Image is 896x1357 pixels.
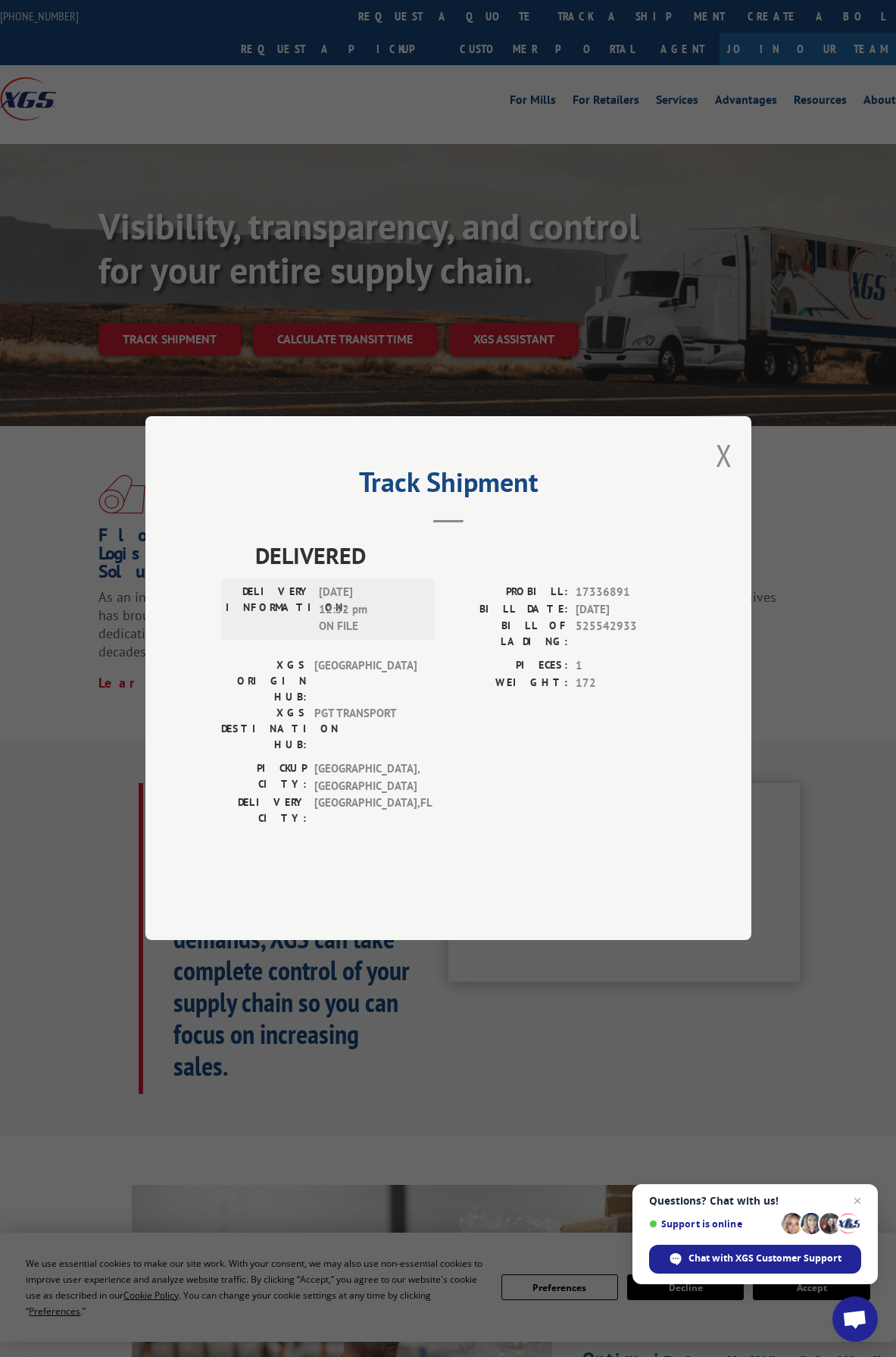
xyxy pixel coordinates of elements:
a: Open chat [832,1296,878,1342]
label: DELIVERY INFORMATION: [226,584,311,636]
label: DELIVERY CITY: [221,795,307,827]
label: WEIGHT: [448,675,568,692]
h2: Track Shipment [221,472,676,500]
span: 525542933 [576,619,676,650]
span: Questions? Chat with us! [649,1195,861,1207]
label: PROBILL: [448,584,568,602]
span: PGT TRANSPORT [314,706,417,754]
span: [GEOGRAPHIC_DATA] [314,658,417,706]
span: Chat with XGS Customer Support [688,1252,841,1265]
span: 17336891 [576,584,676,602]
span: [DATE] 12:52 pm ON FILE [319,584,421,636]
label: XGS DESTINATION HUB: [221,706,307,754]
span: [GEOGRAPHIC_DATA] , [GEOGRAPHIC_DATA] [314,761,417,795]
span: DELIVERED [255,539,676,573]
span: 1 [576,658,676,675]
span: Chat with XGS Customer Support [649,1245,861,1274]
span: [DATE] [576,601,676,619]
span: [GEOGRAPHIC_DATA] , FL [314,795,417,827]
span: 172 [576,675,676,692]
label: BILL DATE: [448,601,568,619]
span: Support is online [649,1218,776,1230]
label: BILL OF LADING: [448,619,568,650]
label: PICKUP CITY: [221,761,307,795]
button: Close modal [716,435,732,475]
label: PIECES: [448,658,568,675]
label: XGS ORIGIN HUB: [221,658,307,706]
